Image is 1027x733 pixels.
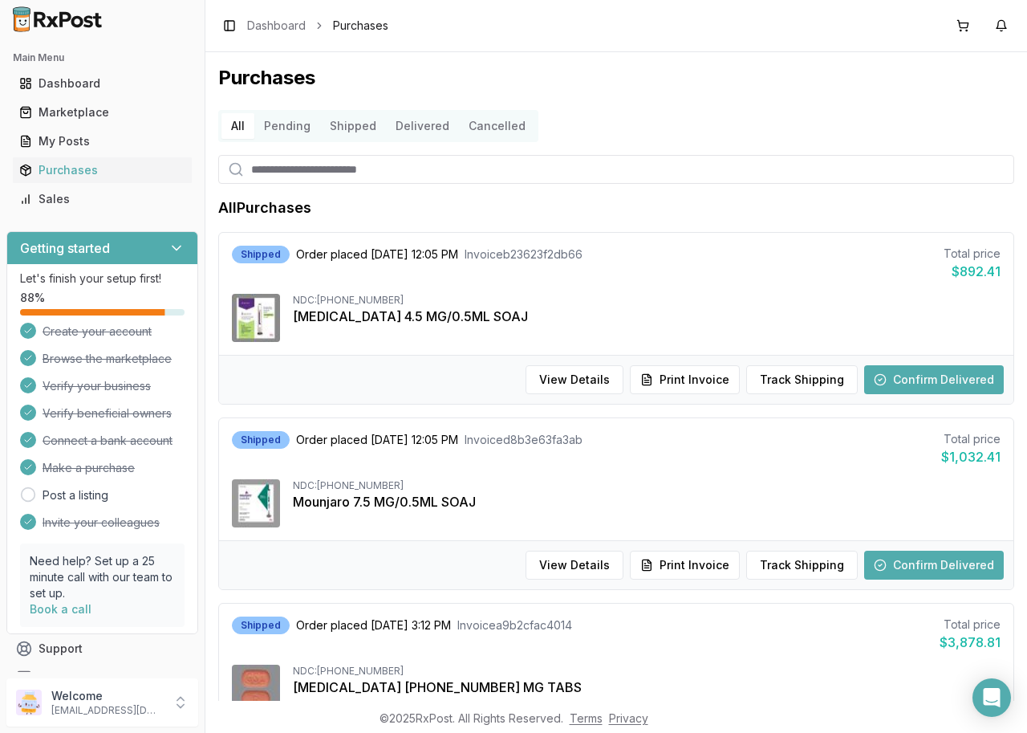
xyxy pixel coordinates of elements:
[232,246,290,263] div: Shipped
[6,634,198,663] button: Support
[293,294,1001,307] div: NDC: [PHONE_NUMBER]
[293,492,1001,511] div: Mounjaro 7.5 MG/0.5ML SOAJ
[218,197,311,219] h1: All Purchases
[6,186,198,212] button: Sales
[43,351,172,367] span: Browse the marketplace
[43,405,172,421] span: Verify beneficial owners
[13,127,192,156] a: My Posts
[465,432,583,448] span: Invoice d8b3e63fa3ab
[43,515,160,531] span: Invite your colleagues
[254,113,320,139] button: Pending
[293,665,1001,678] div: NDC: [PHONE_NUMBER]
[864,365,1004,394] button: Confirm Delivered
[944,262,1001,281] div: $892.41
[570,711,603,725] a: Terms
[30,602,91,616] a: Book a call
[19,104,185,120] div: Marketplace
[43,433,173,449] span: Connect a bank account
[459,113,535,139] button: Cancelled
[221,113,254,139] button: All
[232,294,280,342] img: Trulicity 4.5 MG/0.5ML SOAJ
[13,98,192,127] a: Marketplace
[43,460,135,476] span: Make a purchase
[941,431,1001,447] div: Total price
[30,553,175,601] p: Need help? Set up a 25 minute call with our team to set up.
[20,290,45,306] span: 88 %
[940,617,1001,633] div: Total price
[13,51,192,64] h2: Main Menu
[296,432,458,448] span: Order placed [DATE] 12:05 PM
[333,18,388,34] span: Purchases
[6,663,198,692] button: Feedback
[247,18,306,34] a: Dashboard
[296,246,458,263] span: Order placed [DATE] 12:05 PM
[940,633,1001,652] div: $3,878.81
[19,191,185,207] div: Sales
[465,246,583,263] span: Invoice b23623f2db66
[13,69,192,98] a: Dashboard
[630,365,740,394] button: Print Invoice
[746,365,858,394] button: Track Shipping
[13,156,192,185] a: Purchases
[293,307,1001,326] div: [MEDICAL_DATA] 4.5 MG/0.5ML SOAJ
[6,128,198,154] button: My Posts
[232,431,290,449] div: Shipped
[19,133,185,149] div: My Posts
[296,617,451,633] span: Order placed [DATE] 3:12 PM
[20,271,185,287] p: Let's finish your setup first!
[51,704,163,717] p: [EMAIL_ADDRESS][DOMAIN_NAME]
[51,688,163,704] p: Welcome
[457,617,572,633] span: Invoice a9b2cfac4014
[232,479,280,527] img: Mounjaro 7.5 MG/0.5ML SOAJ
[19,75,185,92] div: Dashboard
[320,113,386,139] button: Shipped
[232,617,290,634] div: Shipped
[16,690,42,715] img: User avatar
[293,479,1001,492] div: NDC: [PHONE_NUMBER]
[6,100,198,125] button: Marketplace
[232,665,280,713] img: Biktarvy 30-120-15 MG TABS
[218,65,1014,91] h1: Purchases
[526,551,623,580] button: View Details
[972,678,1011,717] div: Open Intercom Messenger
[43,324,152,340] span: Create your account
[20,238,110,258] h3: Getting started
[43,378,151,394] span: Verify your business
[526,365,623,394] button: View Details
[6,71,198,96] button: Dashboard
[864,551,1004,580] button: Confirm Delivered
[386,113,459,139] button: Delivered
[247,18,388,34] nav: breadcrumb
[43,487,108,503] a: Post a listing
[39,670,93,686] span: Feedback
[941,447,1001,466] div: $1,032.41
[630,551,740,580] button: Print Invoice
[944,246,1001,262] div: Total price
[746,551,858,580] button: Track Shipping
[19,162,185,178] div: Purchases
[13,185,192,214] a: Sales
[293,678,1001,697] div: [MEDICAL_DATA] [PHONE_NUMBER] MG TABS
[6,157,198,183] button: Purchases
[6,6,109,32] img: RxPost Logo
[609,711,648,725] a: Privacy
